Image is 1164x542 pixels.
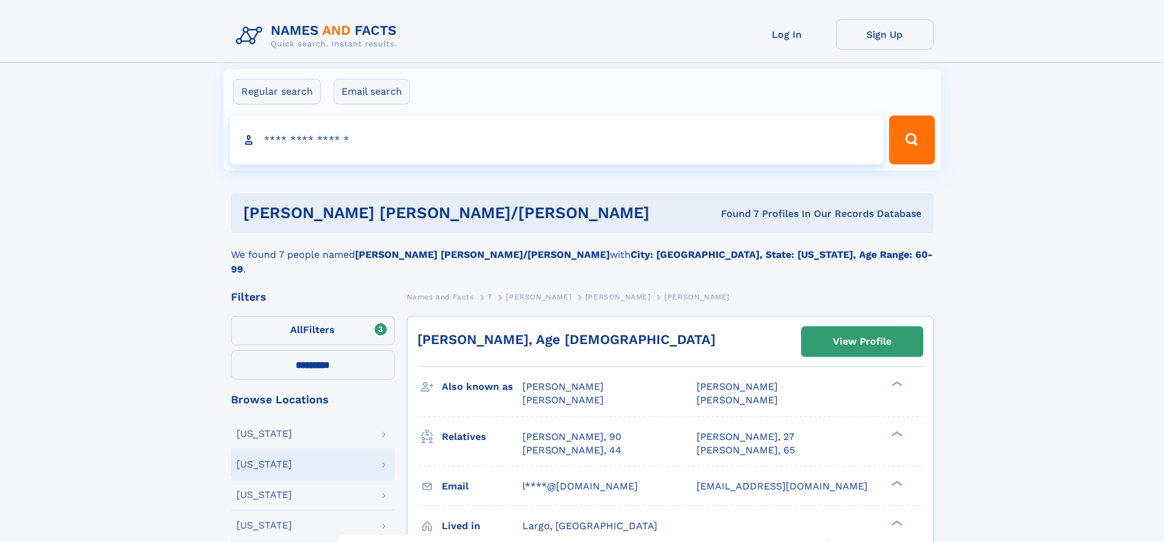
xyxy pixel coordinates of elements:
a: Log In [738,20,836,49]
h3: Lived in [442,516,522,537]
div: ❯ [888,380,903,388]
span: [PERSON_NAME] [522,394,604,406]
div: Browse Locations [231,394,395,405]
a: Sign Up [836,20,934,49]
h3: Email [442,476,522,497]
span: [PERSON_NAME] [697,381,778,392]
a: View Profile [802,327,923,356]
span: T [488,293,492,301]
a: [PERSON_NAME], 27 [697,430,794,444]
div: View Profile [833,328,891,356]
a: T [488,289,492,304]
a: Names and Facts [407,289,474,304]
div: ❯ [888,430,903,438]
a: [PERSON_NAME], 44 [522,444,621,457]
img: Logo Names and Facts [231,20,407,53]
b: City: [GEOGRAPHIC_DATA], State: [US_STATE], Age Range: 60-99 [231,249,932,275]
div: Found 7 Profiles In Our Records Database [685,207,921,221]
span: Largo, [GEOGRAPHIC_DATA] [522,520,657,532]
span: [EMAIL_ADDRESS][DOMAIN_NAME] [697,480,868,492]
div: [US_STATE] [236,460,292,469]
h1: [PERSON_NAME] [PERSON_NAME]/[PERSON_NAME] [243,205,686,221]
a: [PERSON_NAME], 65 [697,444,795,457]
a: [PERSON_NAME] [585,289,651,304]
button: Search Button [889,115,934,164]
div: [US_STATE] [236,521,292,530]
span: [PERSON_NAME] [697,394,778,406]
span: [PERSON_NAME] [585,293,651,301]
div: ❯ [888,479,903,487]
h3: Also known as [442,376,522,397]
a: [PERSON_NAME], 90 [522,430,621,444]
a: [PERSON_NAME] [506,289,571,304]
div: [US_STATE] [236,490,292,500]
div: We found 7 people named with . [231,233,934,277]
span: [PERSON_NAME] [664,293,730,301]
span: [PERSON_NAME] [506,293,571,301]
div: Filters [231,291,395,302]
div: [US_STATE] [236,429,292,439]
h3: Relatives [442,427,522,447]
label: Filters [231,316,395,345]
b: [PERSON_NAME] [PERSON_NAME]/[PERSON_NAME] [355,249,610,260]
div: ❯ [888,519,903,527]
label: Email search [334,79,410,104]
input: search input [230,115,884,164]
a: [PERSON_NAME], Age [DEMOGRAPHIC_DATA] [417,332,716,347]
span: [PERSON_NAME] [522,381,604,392]
span: All [290,324,303,335]
label: Regular search [233,79,321,104]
